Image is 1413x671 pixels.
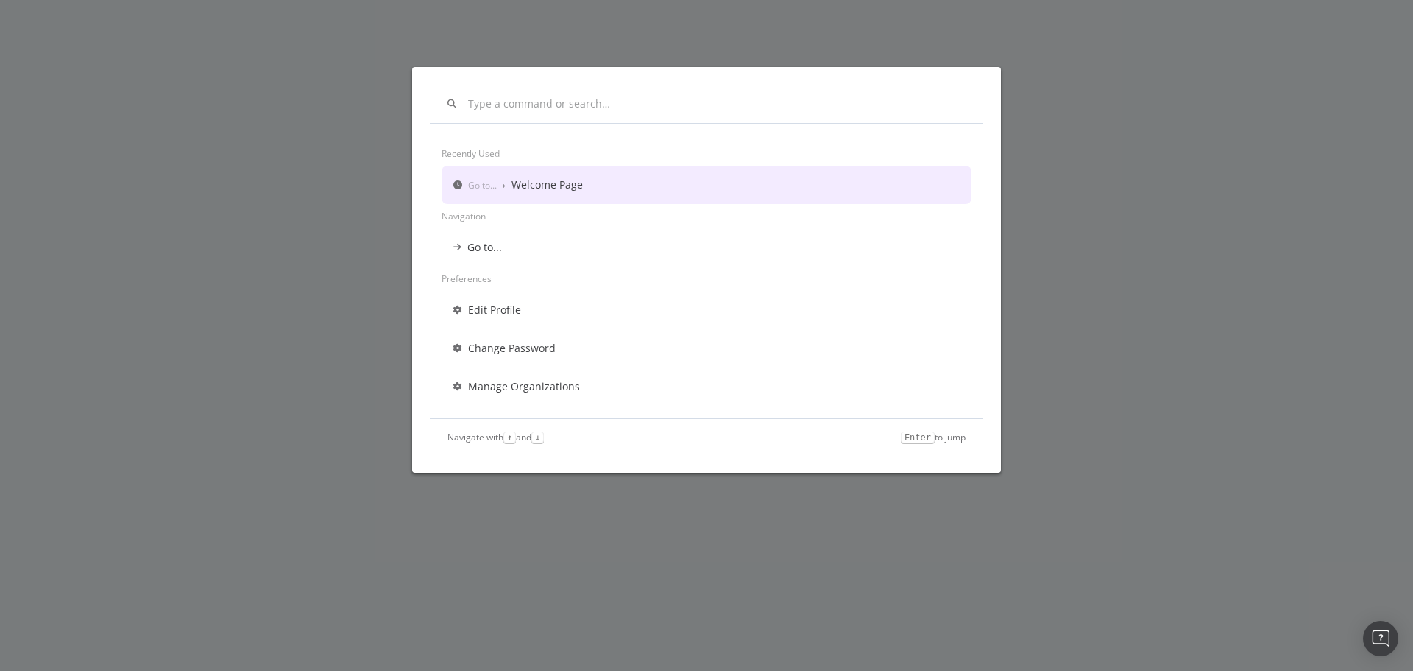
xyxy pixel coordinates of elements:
[412,67,1001,473] div: modal
[468,379,580,394] div: Manage Organizations
[901,431,966,443] div: to jump
[468,303,521,317] div: Edit Profile
[442,267,971,291] div: Preferences
[468,98,966,110] input: Type a command or search…
[901,432,935,443] kbd: Enter
[511,178,583,192] div: Welcome Page
[503,432,516,443] kbd: ↑
[468,341,556,356] div: Change Password
[503,179,506,192] div: ›
[1363,621,1398,656] div: Open Intercom Messenger
[467,240,502,255] div: Go to...
[531,432,544,443] kbd: ↓
[447,431,544,443] div: Navigate with and
[442,204,971,228] div: Navigation
[468,179,497,192] div: Go to...
[442,141,971,166] div: Recently used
